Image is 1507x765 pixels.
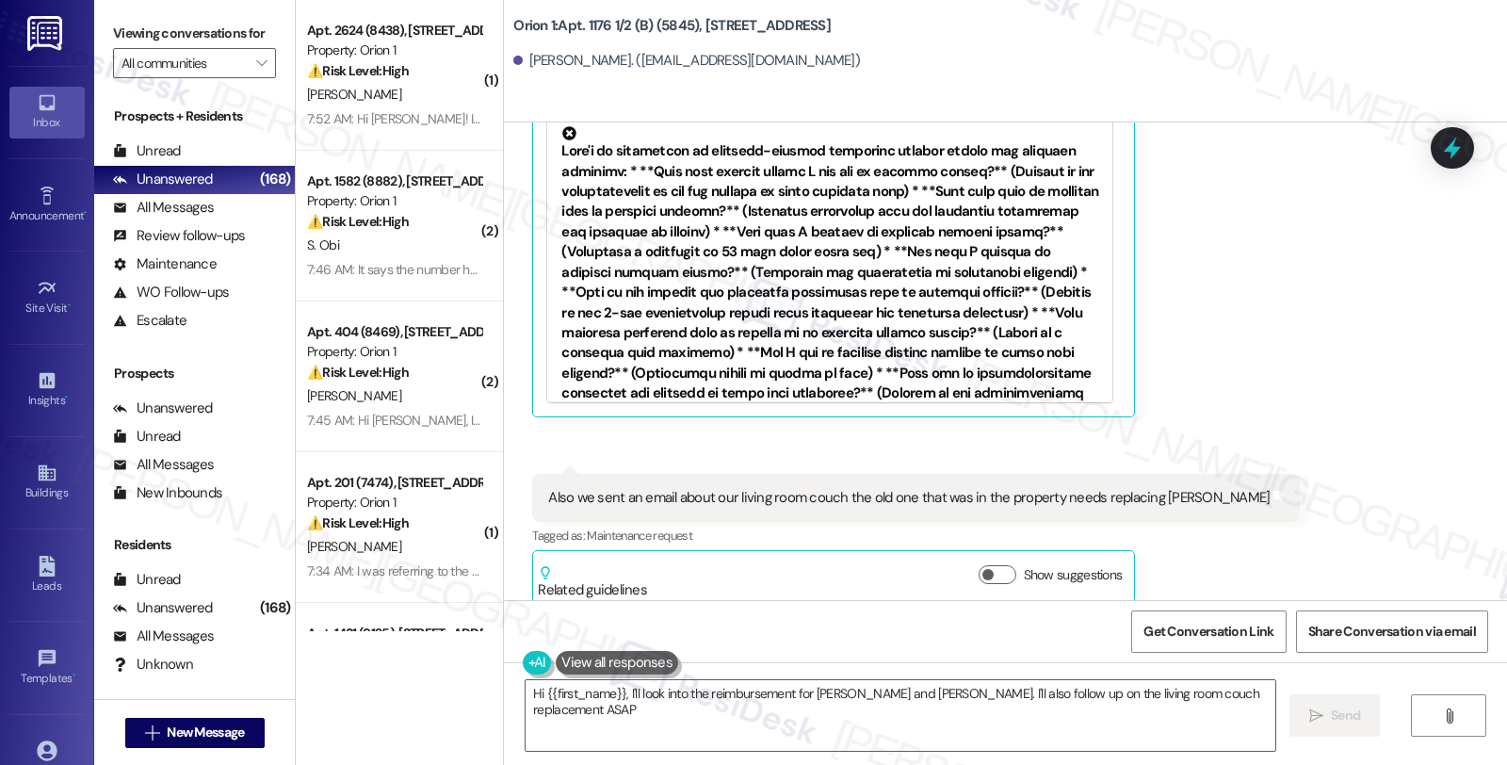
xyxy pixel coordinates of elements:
div: Also we sent an email about our living room couch the old one that was in the property needs repl... [548,488,1270,508]
a: Inbox [9,87,85,138]
a: Buildings [9,457,85,508]
div: WO Follow-ups [113,283,229,302]
span: Get Conversation Link [1143,622,1273,642]
div: Unread [113,427,181,447]
div: Tagged as: [532,522,1300,549]
i:  [1442,708,1456,724]
span: Maintenance request [587,528,692,544]
div: (168) [255,594,295,623]
span: • [68,299,71,312]
div: (168) [255,165,295,194]
span: • [65,391,68,404]
div: Property: Orion 1 [307,342,481,362]
button: Share Conversation via email [1296,610,1488,653]
div: Residents [94,535,295,555]
button: Send [1289,694,1381,737]
span: • [84,206,87,220]
div: [PERSON_NAME]. ([EMAIL_ADDRESS][DOMAIN_NAME]) [513,51,860,71]
textarea: Hi {{first_name}}, I'll look into the reimbursement for [PERSON_NAME] and [PERSON_NAME]. I'll als... [526,680,1275,751]
a: Leads [9,550,85,601]
label: Viewing conversations for [113,19,276,48]
div: Property: Orion 1 [307,41,481,60]
div: 7:34 AM: I was referring to the building entrance door. Thank you! [307,562,659,579]
div: Unanswered [113,170,213,189]
div: New Inbounds [113,483,222,503]
div: 7:46 AM: It says the number has been disconnected [307,261,593,278]
div: All Messages [113,198,214,218]
div: Property: Orion 1 [307,191,481,211]
i:  [256,56,267,71]
div: Property: Orion 1 [307,493,481,513]
div: Lore'i do sitametcon ad elitsedd-eiusmod temporinc utlabor etdolo mag aliquaen adminimv: * **Quis... [561,126,1098,424]
div: Apt. 201 (7474), [STREET_ADDRESS] [307,473,481,493]
strong: ⚠️ Risk Level: High [307,514,409,531]
div: Review follow-ups [113,226,245,246]
div: Unanswered [113,598,213,618]
i:  [145,725,159,741]
div: Apt. 404 (8469), [STREET_ADDRESS] [307,322,481,342]
span: • [73,669,75,682]
span: Send [1331,706,1360,725]
strong: ⚠️ Risk Level: High [307,364,409,381]
div: Apt. 1582 (8882), [STREET_ADDRESS] [307,171,481,191]
strong: ⚠️ Risk Level: High [307,62,409,79]
i:  [1309,708,1323,724]
span: [PERSON_NAME] [307,86,401,103]
button: Get Conversation Link [1131,610,1286,653]
div: Unknown [113,655,193,675]
a: Insights • [9,365,85,415]
div: All Messages [113,455,214,475]
div: 7:52 AM: Hi [PERSON_NAME]! I wanted to check in and see if maintenance will be coming [DATE] to c... [307,110,1029,127]
div: All Messages [113,627,214,646]
span: New Message [167,723,244,742]
div: Prospects [94,364,295,383]
div: Unread [113,141,181,161]
div: Related guidelines [538,565,647,600]
a: Site Visit • [9,272,85,323]
div: Unanswered [113,399,213,418]
div: Apt. 1431 (9125), [STREET_ADDRESS] [307,624,481,643]
div: Maintenance [113,254,217,274]
div: Prospects + Residents [94,106,295,126]
a: Templates • [9,643,85,693]
b: Orion 1: Apt. 1176 1/2 (B) (5845), [STREET_ADDRESS] [513,16,831,36]
label: Show suggestions [1024,565,1123,585]
div: Apt. 2624 (8438), [STREET_ADDRESS][PERSON_NAME] [307,21,481,41]
span: S. Obi [307,236,339,253]
button: New Message [125,718,265,748]
span: Share Conversation via email [1308,622,1476,642]
span: [PERSON_NAME] [307,538,401,555]
div: Unread [113,570,181,590]
div: Escalate [113,311,186,331]
strong: ⚠️ Risk Level: High [307,213,409,230]
img: ResiDesk Logo [27,16,66,51]
span: [PERSON_NAME] [307,387,401,404]
input: All communities [122,48,246,78]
